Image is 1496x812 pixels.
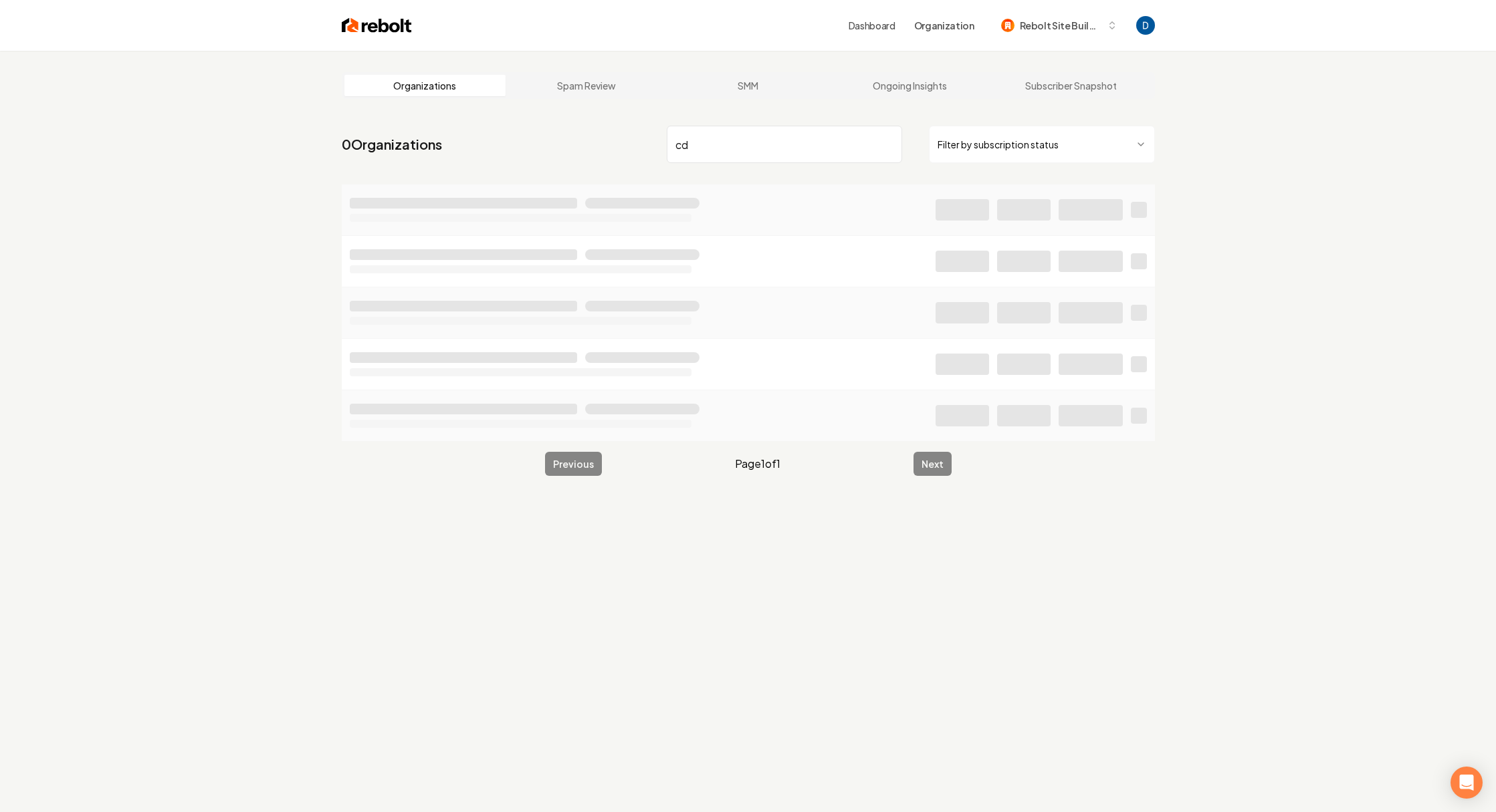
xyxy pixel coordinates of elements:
[906,13,982,37] button: Organization
[342,135,442,154] a: 0Organizations
[829,75,990,96] a: Ongoing Insights
[1136,16,1155,35] img: David Rice
[1001,19,1014,32] img: Rebolt Site Builder
[1451,767,1483,799] div: Open Intercom Messenger
[667,75,829,96] a: SMM
[344,75,506,96] a: Organizations
[849,19,895,32] a: Dashboard
[506,75,667,96] a: Spam Review
[667,126,902,163] input: Search by name or ID
[1136,16,1155,35] button: Open user button
[990,75,1152,96] a: Subscriber Snapshot
[735,456,780,472] span: Page 1 of 1
[1020,19,1101,33] span: Rebolt Site Builder
[342,16,412,35] img: Rebolt Logo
